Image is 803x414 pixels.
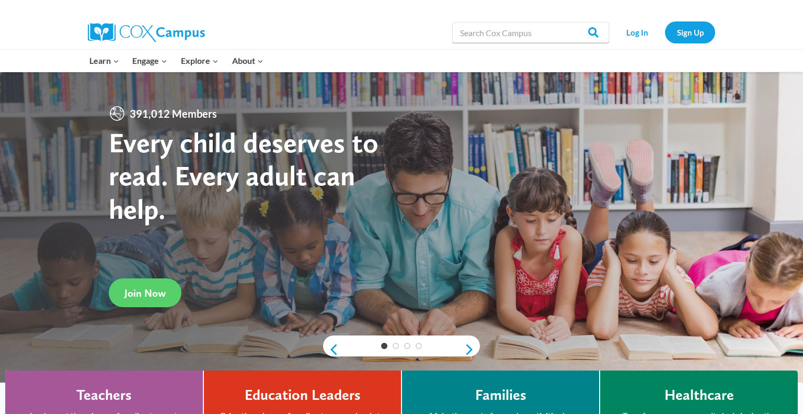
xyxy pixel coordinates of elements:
[452,22,609,43] input: Search Cox Campus
[232,54,263,68] span: About
[614,21,715,43] nav: Secondary Navigation
[89,54,119,68] span: Learn
[381,343,387,349] a: 1
[464,343,480,356] a: next
[664,386,734,404] h4: Healthcare
[404,343,410,349] a: 3
[416,343,422,349] a: 4
[245,386,361,404] h4: Education Leaders
[181,54,219,68] span: Explore
[109,278,181,307] a: Join Now
[665,21,715,43] a: Sign Up
[125,105,221,122] span: 391,012 Members
[614,21,660,43] a: Log In
[109,126,378,226] strong: Every child deserves to read. Every adult can help.
[124,287,166,299] span: Join Now
[132,54,167,68] span: Engage
[83,50,270,72] nav: Primary Navigation
[475,386,526,404] h4: Families
[88,23,205,42] img: Cox Campus
[393,343,399,349] a: 2
[323,339,480,360] div: content slider buttons
[76,386,132,404] h4: Teachers
[323,343,339,356] a: previous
